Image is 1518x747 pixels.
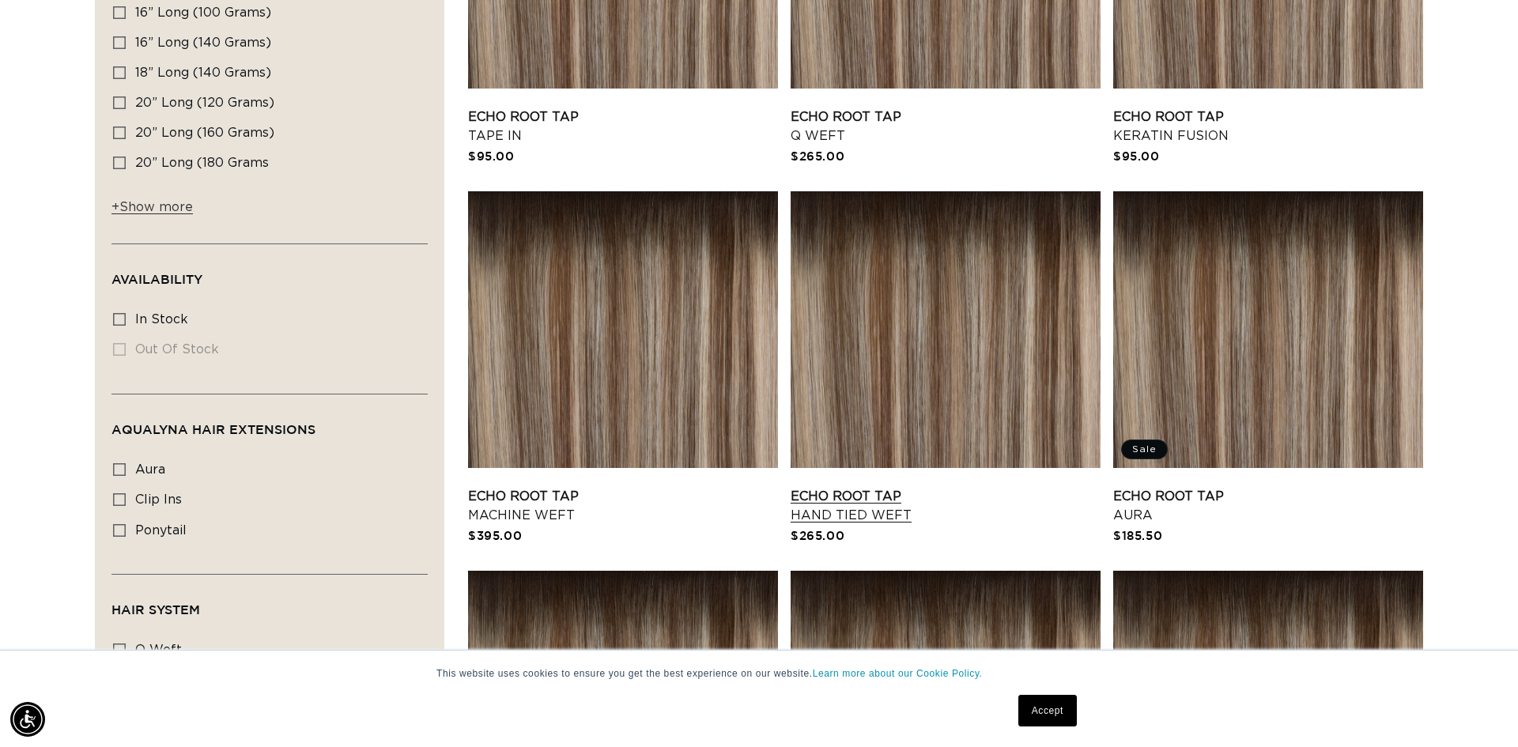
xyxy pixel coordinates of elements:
[111,272,202,286] span: Availability
[468,487,778,525] a: Echo Root Tap Machine Weft
[813,668,983,679] a: Learn more about our Cookie Policy.
[111,244,428,301] summary: Availability (0 selected)
[135,524,187,537] span: ponytail
[111,199,198,224] button: Show more
[135,643,182,656] span: q weft
[468,108,778,145] a: Echo Root Tap Tape In
[791,487,1101,525] a: Echo Root Tap Hand Tied Weft
[135,66,271,79] span: 18” Long (140 grams)
[1113,487,1423,525] a: Echo Root Tap Aura
[1018,695,1077,726] a: Accept
[135,6,271,19] span: 16” Long (100 grams)
[135,36,271,49] span: 16” Long (140 grams)
[111,602,200,617] span: Hair System
[111,201,119,213] span: +
[135,313,188,326] span: In stock
[1113,108,1423,145] a: Echo Root Tap Keratin Fusion
[135,96,274,109] span: 20” Long (120 grams)
[111,422,315,436] span: AquaLyna Hair Extensions
[111,575,428,632] summary: Hair System (0 selected)
[436,666,1082,681] p: This website uses cookies to ensure you get the best experience on our website.
[135,126,274,139] span: 20” Long (160 grams)
[111,394,428,451] summary: AquaLyna Hair Extensions (0 selected)
[135,463,165,476] span: aura
[135,493,182,506] span: clip ins
[111,201,193,213] span: Show more
[791,108,1101,145] a: Echo Root Tap Q Weft
[10,702,45,737] div: Accessibility Menu
[135,157,269,169] span: 20” Long (180 grams
[1439,671,1518,747] iframe: Chat Widget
